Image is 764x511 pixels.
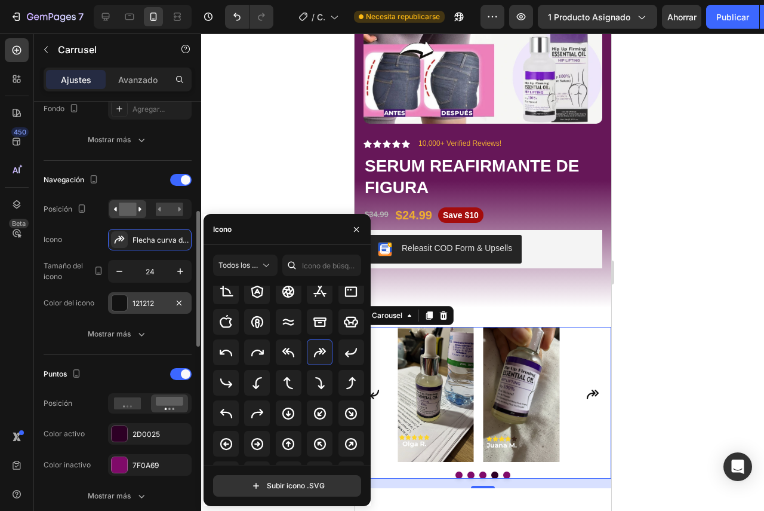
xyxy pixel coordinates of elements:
[213,475,361,497] button: Subir icono .SVG
[61,75,91,85] font: Ajustes
[133,105,165,114] font: Agregar...
[88,329,131,338] font: Mostrar más
[118,75,158,85] font: Avanzado
[58,42,159,57] p: Carrusel
[538,5,657,29] button: 1 producto asignado
[366,12,440,21] font: Necesita republicarse
[716,12,749,22] font: Publicar
[44,204,72,213] font: Posición
[44,399,72,408] font: Posición
[723,452,752,481] div: Abrir Intercom Messenger
[88,491,131,500] font: Mostrar más
[44,369,67,378] font: Puntos
[282,255,361,276] input: Icono de búsqueda
[12,219,26,228] font: Beta
[14,128,26,136] font: 450
[44,235,62,244] font: Icono
[44,460,91,469] font: Color inactivo
[44,261,83,281] font: Tamaño del icono
[44,485,192,507] button: Mostrar más
[312,12,315,22] font: /
[355,33,611,511] iframe: Área de diseño
[44,129,192,151] button: Mostrar más
[213,255,278,276] button: Todos los estilos
[133,299,154,308] font: 121212
[78,11,84,23] font: 7
[44,323,192,345] button: Mostrar más
[88,135,131,144] font: Mostrar más
[133,461,159,470] font: 7F0A69
[213,225,232,234] font: Icono
[667,12,697,22] font: Ahorrar
[706,5,759,29] button: Publicar
[44,104,64,113] font: Fondo
[5,5,89,29] button: 7
[548,12,630,22] font: 1 producto asignado
[44,429,85,438] font: Color activo
[133,235,275,244] font: Flecha curva doble arriba derecha negrita
[662,5,701,29] button: Ahorrar
[225,5,273,29] div: Deshacer/Rehacer
[58,44,97,56] font: Carrusel
[218,261,273,270] font: Todos los estilos
[44,175,84,184] font: Navegación
[44,298,94,307] font: Color del icono
[133,430,160,439] font: 2D0025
